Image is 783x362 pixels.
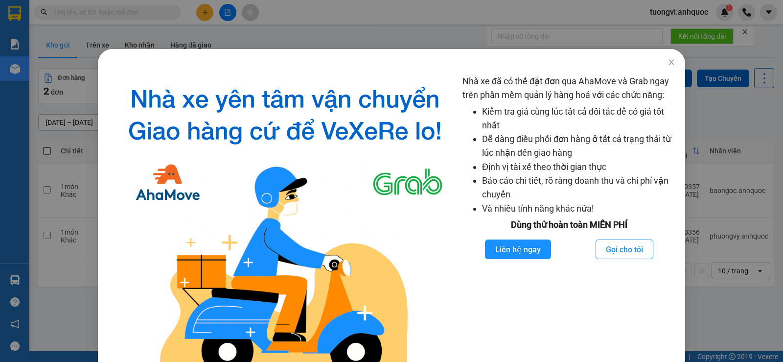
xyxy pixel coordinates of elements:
[482,160,675,174] li: Định vị tài xế theo thời gian thực
[495,243,541,256] span: Liên hệ ngay
[482,132,675,160] li: Dễ dàng điều phối đơn hàng ở tất cả trạng thái từ lúc nhận đến giao hàng
[658,49,685,76] button: Close
[462,218,675,232] div: Dùng thử hoàn toàn MIỄN PHÍ
[596,240,653,259] button: Gọi cho tôi
[606,243,643,256] span: Gọi cho tôi
[485,240,551,259] button: Liên hệ ngay
[668,58,675,66] span: close
[482,202,675,216] li: Và nhiều tính năng khác nữa!
[482,105,675,133] li: Kiểm tra giá cùng lúc tất cả đối tác để có giá tốt nhất
[482,174,675,202] li: Báo cáo chi tiết, rõ ràng doanh thu và chi phí vận chuyển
